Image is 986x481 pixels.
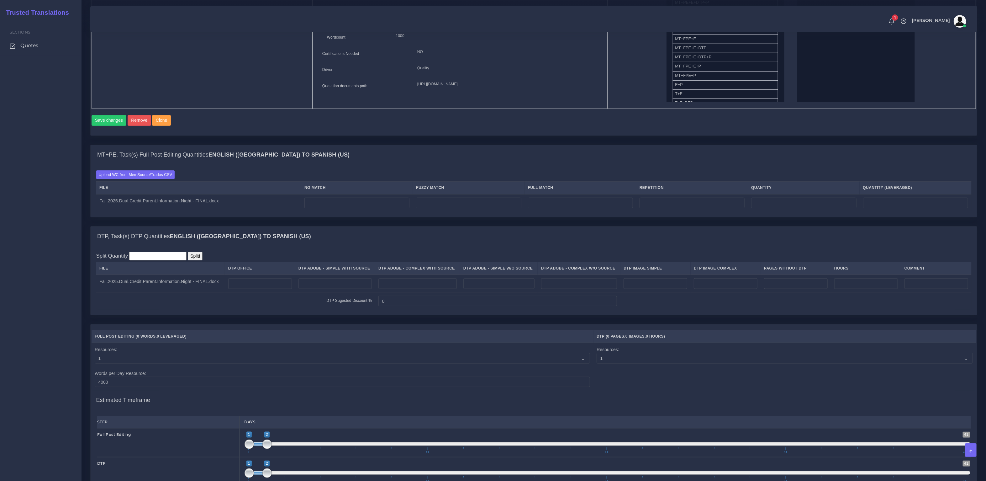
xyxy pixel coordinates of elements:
[673,62,778,71] li: MT+FPE+E+P
[375,262,460,275] th: DTP Adobe - Complex With Source
[96,391,972,404] h4: Estimated Timeframe
[96,262,225,275] th: File
[673,71,778,81] li: MT+FPE+P
[91,145,977,165] div: MT+PE, Task(s) Full Post Editing QuantitiesEnglish ([GEOGRAPHIC_DATA]) TO Spanish (US)
[2,8,69,18] a: Trusted Translations
[912,18,950,23] span: [PERSON_NAME]
[92,330,593,343] th: Full Post Editing ( , )
[91,246,977,315] div: DTP, Task(s) DTP QuantitiesEnglish ([GEOGRAPHIC_DATA]) TO Spanish (US)
[96,275,225,292] td: Fall.2025.Dual.Credit.Parent.Information.Night - FINAL.docx
[97,233,311,240] h4: DTP, Task(s) DTP Quantities
[264,461,270,467] span: 2
[96,181,301,194] th: File
[301,181,413,194] th: No Match
[97,461,106,466] strong: DTP
[892,14,898,21] span: 1
[97,152,350,158] h4: MT+PE, Task(s) Full Post Editing Quantities
[326,298,372,303] label: DTP Sugested Discount %
[673,35,778,44] li: MT+FPE+E
[525,181,636,194] th: Full Match
[188,252,203,260] input: Split!
[909,15,968,28] a: [PERSON_NAME]avatar
[417,81,598,88] p: [URL][DOMAIN_NAME]
[246,432,252,438] span: 1
[413,181,525,194] th: Fuzzy Match
[128,115,152,126] a: Remove
[322,51,359,56] label: Certifications Needed
[91,165,977,217] div: MT+PE, Task(s) Full Post Editing QuantitiesEnglish ([GEOGRAPHIC_DATA]) TO Spanish (US)
[604,451,609,454] span: 21
[901,262,972,275] th: Comment
[322,67,333,72] label: Driver
[425,451,430,454] span: 11
[91,227,977,247] div: DTP, Task(s) DTP QuantitiesEnglish ([GEOGRAPHIC_DATA]) TO Spanish (US)
[460,262,538,275] th: DTP Adobe - Simple W/O Source
[783,451,788,454] span: 31
[761,262,831,275] th: Pages Without DTP
[673,53,778,62] li: MT+FPE+E+DTP+P
[954,15,966,28] img: avatar
[860,181,971,194] th: Quantity (Leveraged)
[295,262,375,275] th: DTP Adobe - Simple With Source
[593,343,976,391] td: Resources:
[152,115,171,126] button: Clone
[96,170,175,179] label: Upload WC from MemSource/Trados CSV
[208,152,350,158] b: English ([GEOGRAPHIC_DATA]) TO Spanish (US)
[92,343,593,391] td: Resources: Words per Day Resource:
[20,42,38,49] span: Quotes
[646,334,664,339] span: 0 Hours
[97,420,108,424] strong: Step
[152,115,172,126] a: Clone
[417,49,598,55] p: NO
[417,65,598,72] p: Quality
[962,451,968,454] span: 41
[673,44,778,53] li: MT+FPE+E+DTP
[636,181,748,194] th: Repetition
[327,35,345,40] label: Wordcount
[96,252,128,260] label: Split Quantity
[97,432,131,437] strong: Full Post Editing
[963,432,970,438] span: 41
[157,334,185,339] span: 0 Leveraged
[673,80,778,90] li: E+P
[673,89,778,99] li: T+E
[264,432,270,438] span: 2
[691,262,761,275] th: DTP Image Complex
[607,334,625,339] span: 0 Pages
[225,262,295,275] th: DTP Office
[92,115,127,126] button: Save changes
[963,461,970,467] span: 41
[831,262,901,275] th: Hours
[593,330,976,343] th: DTP ( , , )
[748,181,860,194] th: Quantity
[396,33,593,39] p: 1000
[170,233,311,239] b: English ([GEOGRAPHIC_DATA]) TO Spanish (US)
[247,451,250,454] span: 1
[246,461,252,467] span: 1
[620,262,691,275] th: DTP Image Simple
[96,194,301,212] td: Fall.2025.Dual.Credit.Parent.Information.Night - FINAL.docx
[137,334,156,339] span: 0 Words
[673,99,778,108] li: T+E+DTP
[538,262,620,275] th: DTP Adobe - Complex W/O Source
[128,115,151,126] button: Remove
[322,83,367,89] label: Quotation documents path
[10,30,30,35] span: Sections
[5,39,77,52] a: Quotes
[625,334,645,339] span: 0 Images
[886,18,897,25] a: 1
[2,9,69,16] h2: Trusted Translations
[245,420,256,424] strong: Days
